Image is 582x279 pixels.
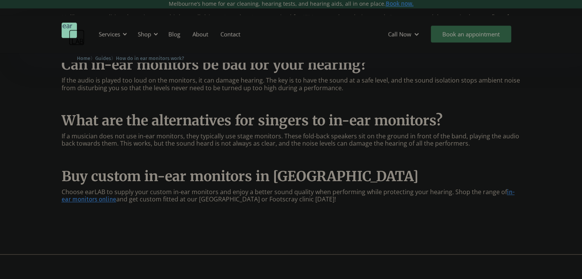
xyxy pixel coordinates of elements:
span: Guides [95,55,111,61]
p: Choose earLAB to supply your custom in-ear monitors and enjoy a better sound quality when perform... [62,188,521,203]
a: How do in ear monitors work? [116,54,184,62]
p: ‍ [62,97,521,105]
a: Guides [95,54,111,62]
p: If the audio is played too loud on the monitors, it can damage hearing. The key is to have the so... [62,77,521,91]
strong: What are the alternatives for singers to in-ear monitors? [62,112,443,129]
div: Call Now [382,23,427,45]
span: How do in ear monitors work? [116,55,184,61]
div: Services [99,30,120,38]
li: 〉 [77,54,95,62]
span: Home [77,55,90,61]
p: If a musician does not use in-ear monitors, they typically use stage monitors. These fold-back sp... [62,133,521,147]
a: home [62,23,85,45]
a: About [186,23,214,45]
a: Contact [214,23,246,45]
a: in-ear monitors online [62,188,515,203]
div: Shop [133,23,160,45]
div: Shop [138,30,151,38]
a: Home [77,54,90,62]
a: Blog [162,23,186,45]
li: 〉 [95,54,116,62]
a: Book an appointment [431,26,511,42]
strong: Buy custom in-ear monitors in [GEOGRAPHIC_DATA] [62,168,419,185]
div: Call Now [388,30,411,38]
p: Unlike more traditional monitors, multiple small drivers (speakers) are required for IEMs to prod... [62,14,521,36]
p: ‍ [62,153,521,161]
p: ‍ [62,209,521,216]
div: Services [94,23,129,45]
